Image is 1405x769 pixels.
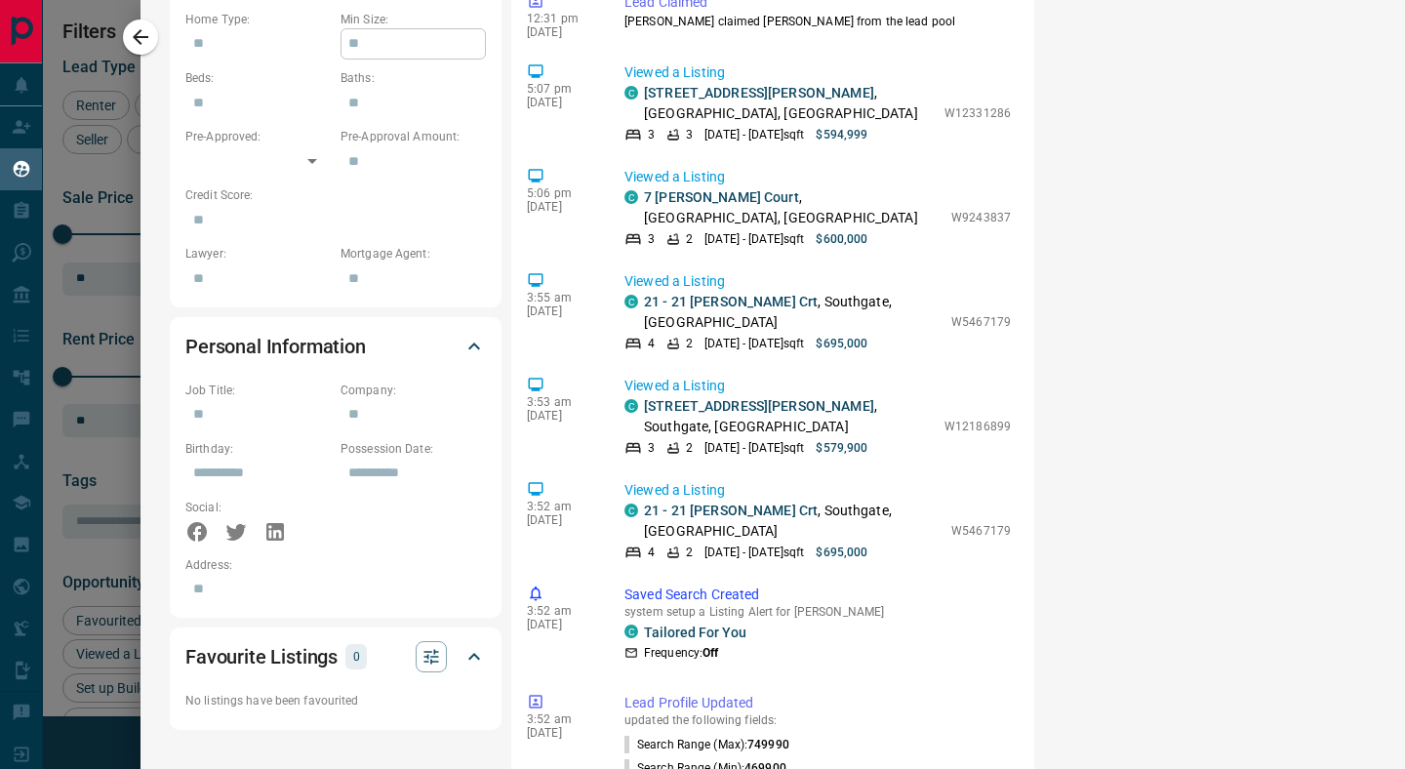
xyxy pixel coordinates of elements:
[185,556,486,574] p: Address:
[185,323,486,370] div: Personal Information
[185,331,366,362] h2: Personal Information
[816,544,867,561] p: $695,000
[644,398,874,414] a: [STREET_ADDRESS][PERSON_NAME]
[624,736,789,753] p: Search Range (Max) :
[644,294,818,309] a: 21 - 21 [PERSON_NAME] Crt
[185,69,331,87] p: Beds:
[527,25,595,39] p: [DATE]
[185,633,486,680] div: Favourite Listings0
[341,440,486,458] p: Possession Date:
[624,190,638,204] div: condos.ca
[527,291,595,304] p: 3:55 am
[624,295,638,308] div: condos.ca
[648,544,655,561] p: 4
[644,189,799,205] a: 7 [PERSON_NAME] Court
[944,418,1011,435] p: W12186899
[816,126,867,143] p: $594,999
[341,382,486,399] p: Company:
[624,399,638,413] div: condos.ca
[624,504,638,517] div: condos.ca
[648,439,655,457] p: 3
[185,11,331,28] p: Home Type:
[644,396,935,437] p: , Southgate, [GEOGRAPHIC_DATA]
[686,439,693,457] p: 2
[644,85,874,101] a: [STREET_ADDRESS][PERSON_NAME]
[527,200,595,214] p: [DATE]
[624,605,1011,619] p: system setup a Listing Alert for [PERSON_NAME]
[624,86,638,100] div: condos.ca
[185,692,486,709] p: No listings have been favourited
[185,128,331,145] p: Pre-Approved:
[624,693,1011,713] p: Lead Profile Updated
[341,245,486,263] p: Mortgage Agent:
[648,335,655,352] p: 4
[185,499,331,516] p: Social:
[686,335,693,352] p: 2
[686,544,693,561] p: 2
[624,585,1011,605] p: Saved Search Created
[644,503,818,518] a: 21 - 21 [PERSON_NAME] Crt
[686,126,693,143] p: 3
[527,500,595,513] p: 3:52 am
[704,230,804,248] p: [DATE] - [DATE] sqft
[624,167,1011,187] p: Viewed a Listing
[527,186,595,200] p: 5:06 pm
[185,245,331,263] p: Lawyer:
[944,104,1011,122] p: W12331286
[527,618,595,631] p: [DATE]
[624,271,1011,292] p: Viewed a Listing
[644,83,935,124] p: , [GEOGRAPHIC_DATA], [GEOGRAPHIC_DATA]
[704,126,804,143] p: [DATE] - [DATE] sqft
[644,501,942,542] p: , Southgate, [GEOGRAPHIC_DATA]
[351,646,361,668] p: 0
[341,128,486,145] p: Pre-Approval Amount:
[341,69,486,87] p: Baths:
[686,230,693,248] p: 2
[648,126,655,143] p: 3
[624,480,1011,501] p: Viewed a Listing
[527,604,595,618] p: 3:52 am
[527,395,595,409] p: 3:53 am
[527,96,595,109] p: [DATE]
[624,713,1011,727] p: updated the following fields:
[816,230,867,248] p: $600,000
[704,439,804,457] p: [DATE] - [DATE] sqft
[747,738,789,751] span: 749990
[704,544,804,561] p: [DATE] - [DATE] sqft
[527,712,595,726] p: 3:52 am
[185,440,331,458] p: Birthday:
[527,82,595,96] p: 5:07 pm
[644,187,942,228] p: , [GEOGRAPHIC_DATA], [GEOGRAPHIC_DATA]
[816,439,867,457] p: $579,900
[527,304,595,318] p: [DATE]
[624,13,1011,30] p: [PERSON_NAME] claimed [PERSON_NAME] from the lead pool
[527,726,595,740] p: [DATE]
[527,409,595,423] p: [DATE]
[185,382,331,399] p: Job Title:
[341,11,486,28] p: Min Size:
[702,646,718,660] strong: Off
[704,335,804,352] p: [DATE] - [DATE] sqft
[951,209,1011,226] p: W9243837
[644,292,942,333] p: , Southgate, [GEOGRAPHIC_DATA]
[624,376,1011,396] p: Viewed a Listing
[624,625,638,638] div: condos.ca
[644,644,718,662] p: Frequency:
[816,335,867,352] p: $695,000
[648,230,655,248] p: 3
[951,313,1011,331] p: W5467179
[624,62,1011,83] p: Viewed a Listing
[527,12,595,25] p: 12:31 pm
[185,186,486,204] p: Credit Score:
[185,641,338,672] h2: Favourite Listings
[644,625,746,640] a: Tailored For You
[527,513,595,527] p: [DATE]
[951,522,1011,540] p: W5467179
